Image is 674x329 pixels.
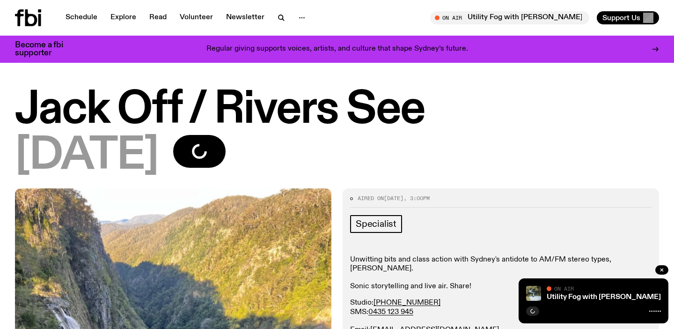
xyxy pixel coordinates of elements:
img: Cover of Corps Citoyen album Barrani [526,286,541,301]
span: , 3:00pm [403,194,430,202]
a: Specialist [350,215,402,233]
button: Support Us [597,11,659,24]
p: Unwitting bits and class action with Sydney's antidote to AM/FM stereo types, [PERSON_NAME]. Soni... [350,255,652,292]
span: On Air [554,285,574,292]
a: Schedule [60,11,103,24]
a: [PHONE_NUMBER] [374,299,440,307]
span: Specialist [356,219,396,229]
span: [DATE] [384,194,403,202]
a: Newsletter [220,11,270,24]
a: Utility Fog with [PERSON_NAME] [547,293,661,301]
button: On AirUtility Fog with [PERSON_NAME] [430,11,589,24]
a: Explore [105,11,142,24]
span: Aired on [358,194,384,202]
p: Regular giving supports voices, artists, and culture that shape Sydney’s future. [206,45,468,53]
a: Read [144,11,172,24]
span: Support Us [602,14,640,22]
h3: Become a fbi supporter [15,41,75,57]
a: 0435 123 945 [368,308,413,316]
a: Volunteer [174,11,219,24]
h1: Jack Off / Rivers See [15,89,659,131]
span: [DATE] [15,135,158,177]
